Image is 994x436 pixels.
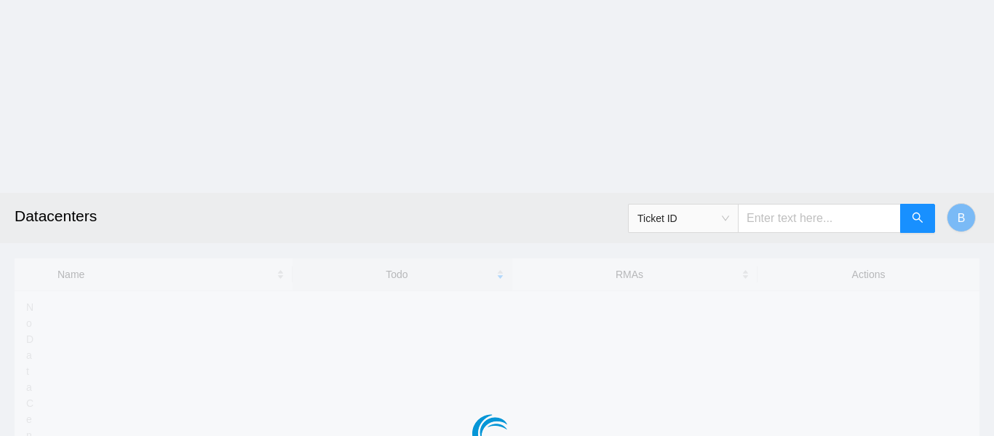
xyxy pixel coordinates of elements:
button: search [900,204,935,233]
span: Ticket ID [637,207,729,229]
input: Enter text here... [738,204,901,233]
span: search [912,212,923,226]
span: B [958,209,966,227]
h2: Datacenters [15,193,690,239]
button: B [947,203,976,232]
